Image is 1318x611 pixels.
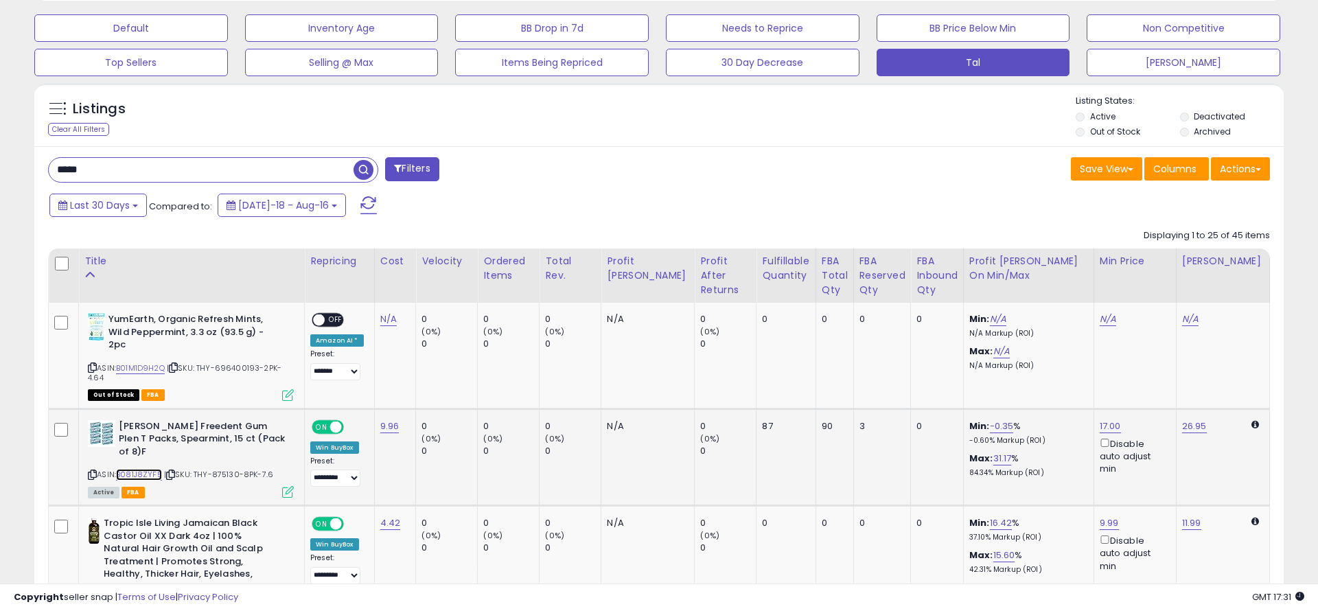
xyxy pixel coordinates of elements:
[380,419,400,433] a: 9.96
[116,362,165,374] a: B01M1D9H2Q
[310,254,369,268] div: Repricing
[990,516,1013,530] a: 16.42
[483,530,502,541] small: (0%)
[969,517,1083,542] div: %
[969,468,1083,478] p: 84.34% Markup (ROI)
[88,362,281,383] span: | SKU: THY-696400193-2PK-4.64
[700,326,719,337] small: (0%)
[969,329,1083,338] p: N/A Markup (ROI)
[916,420,953,433] div: 0
[178,590,238,603] a: Privacy Policy
[877,49,1070,76] button: Tal
[700,530,719,541] small: (0%)
[1100,312,1116,326] a: N/A
[421,445,477,457] div: 0
[108,313,275,355] b: YumEarth, Organic Refresh Mints, Wild Peppermint, 3.3 oz (93.5 g) - 2pc
[104,517,270,597] b: Tropic Isle Living Jamaican Black Castor Oil XX Dark 4oz | 100% Natural Hair Growth Oil and Scalp...
[380,516,401,530] a: 4.42
[969,436,1083,446] p: -0.60% Markup (ROI)
[545,445,601,457] div: 0
[1144,229,1270,242] div: Displaying 1 to 25 of 45 items
[313,518,330,530] span: ON
[88,313,105,341] img: 41WEPDUnJ6L._SL40_.jpg
[822,420,843,433] div: 90
[483,542,539,554] div: 0
[88,389,139,401] span: All listings that are currently out of stock and unavailable for purchase on Amazon
[483,420,539,433] div: 0
[822,517,843,529] div: 0
[238,198,329,212] span: [DATE]-18 - Aug-16
[859,517,901,529] div: 0
[119,420,286,462] b: [PERSON_NAME] Freedent Gum Plen T Packs, Spearmint, 15 ct (Pack of 8)F
[310,349,364,380] div: Preset:
[1182,516,1201,530] a: 11.99
[762,254,809,283] div: Fulfillable Quantity
[1182,419,1207,433] a: 26.95
[1071,157,1142,181] button: Save View
[607,254,689,283] div: Profit [PERSON_NAME]
[483,326,502,337] small: (0%)
[607,420,684,433] div: N/A
[969,361,1083,371] p: N/A Markup (ROI)
[963,249,1094,303] th: The percentage added to the cost of goods (COGS) that forms the calculator for Min & Max prices.
[700,445,756,457] div: 0
[700,542,756,554] div: 0
[34,14,228,42] button: Default
[48,123,109,136] div: Clear All Filters
[666,49,859,76] button: 30 Day Decrease
[149,200,212,213] span: Compared to:
[49,194,147,217] button: Last 30 Days
[990,312,1006,326] a: N/A
[1153,162,1196,176] span: Columns
[421,313,477,325] div: 0
[859,313,901,325] div: 0
[545,338,601,350] div: 0
[141,389,165,401] span: FBA
[84,254,299,268] div: Title
[342,518,364,530] span: OFF
[88,420,115,447] img: 51MD0Siep5L._SL40_.jpg
[859,420,901,433] div: 3
[310,538,359,551] div: Win BuyBox
[421,517,477,529] div: 0
[116,469,162,481] a: B081J8ZYF5
[14,591,238,604] div: seller snap | |
[218,194,346,217] button: [DATE]-18 - Aug-16
[990,419,1014,433] a: -0.35
[969,452,993,465] b: Max:
[545,420,601,433] div: 0
[969,516,990,529] b: Min:
[700,338,756,350] div: 0
[1194,111,1245,122] label: Deactivated
[545,313,601,325] div: 0
[421,420,477,433] div: 0
[993,549,1015,562] a: 15.60
[421,326,441,337] small: (0%)
[700,433,719,444] small: (0%)
[916,517,953,529] div: 0
[455,14,649,42] button: BB Drop in 7d
[969,452,1083,478] div: %
[70,198,130,212] span: Last 30 Days
[969,345,993,358] b: Max:
[877,14,1070,42] button: BB Price Below Min
[310,457,364,487] div: Preset:
[1100,254,1170,268] div: Min Price
[545,326,564,337] small: (0%)
[700,420,756,433] div: 0
[700,313,756,325] div: 0
[88,313,294,400] div: ASIN:
[607,517,684,529] div: N/A
[993,345,1010,358] a: N/A
[1252,590,1304,603] span: 2025-09-16 17:31 GMT
[969,549,1083,575] div: %
[545,530,564,541] small: (0%)
[483,254,533,283] div: Ordered Items
[483,445,539,457] div: 0
[385,157,439,181] button: Filters
[421,542,477,554] div: 0
[1182,254,1264,268] div: [PERSON_NAME]
[1090,126,1140,137] label: Out of Stock
[969,254,1088,283] div: Profit [PERSON_NAME] on Min/Max
[969,533,1083,542] p: 37.10% Markup (ROI)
